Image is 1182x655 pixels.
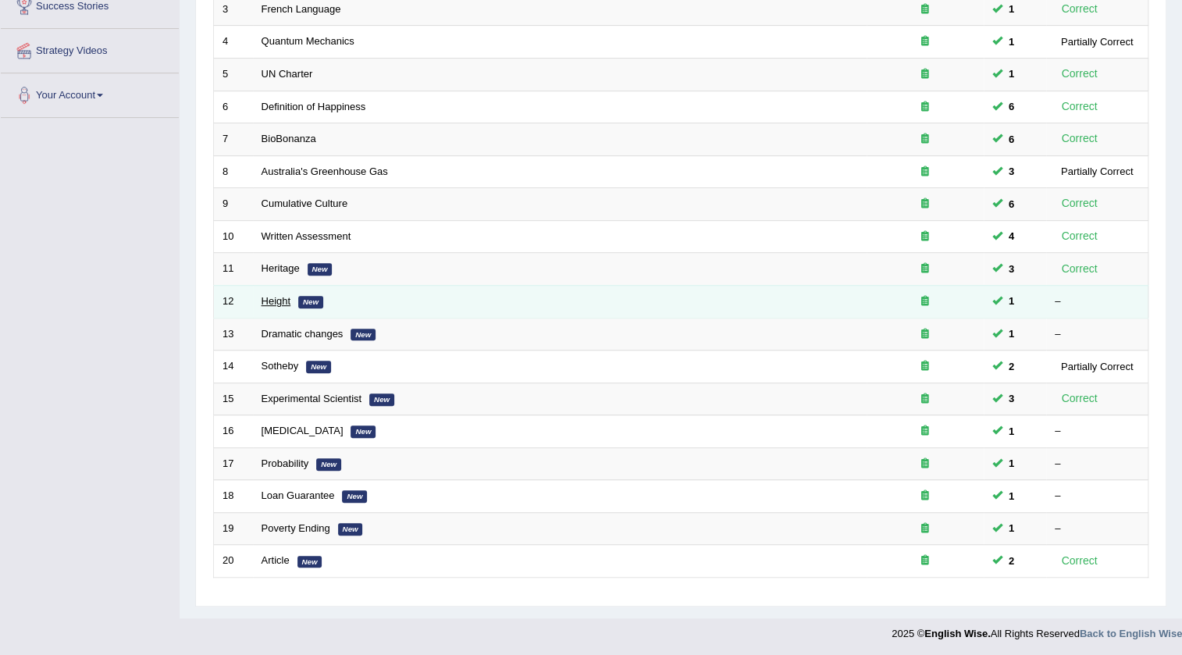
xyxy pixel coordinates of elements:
em: New [306,361,331,373]
div: – [1055,457,1139,472]
div: Correct [1055,65,1104,83]
div: – [1055,424,1139,439]
span: You can still take this question [1002,520,1020,536]
a: Probability [262,457,309,469]
a: Experimental Scientist [262,393,362,404]
a: [MEDICAL_DATA] [262,425,344,436]
span: You can still take this question [1002,1,1020,17]
a: Height [262,295,291,307]
span: You can still take this question [1002,98,1020,115]
span: You can still take this question [1002,66,1020,82]
a: French Language [262,3,341,15]
em: New [351,425,376,438]
a: Quantum Mechanics [262,35,354,47]
div: Exam occurring question [875,197,975,212]
span: You can still take this question [1002,358,1020,375]
a: Article [262,554,290,566]
span: You can still take this question [1002,163,1020,180]
em: New [338,523,363,536]
div: Exam occurring question [875,100,975,115]
td: 19 [214,512,253,545]
td: 8 [214,155,253,188]
div: Correct [1055,98,1104,116]
a: Poverty Ending [262,522,330,534]
em: New [351,329,376,341]
td: 10 [214,220,253,253]
em: New [298,296,323,308]
a: Loan Guarantee [262,489,335,501]
span: You can still take this question [1002,390,1020,407]
span: You can still take this question [1002,34,1020,50]
span: You can still take this question [1002,196,1020,212]
td: 20 [214,545,253,578]
div: Exam occurring question [875,457,975,472]
a: Strategy Videos [1,29,179,68]
a: BioBonanza [262,133,316,144]
span: You can still take this question [1002,228,1020,244]
a: UN Charter [262,68,313,80]
div: Partially Correct [1055,358,1139,375]
div: Correct [1055,194,1104,212]
a: Your Account [1,73,179,112]
div: Exam occurring question [875,489,975,504]
a: Definition of Happiness [262,101,366,112]
td: 13 [214,318,253,351]
a: Back to English Wise [1080,628,1182,639]
div: Exam occurring question [875,554,975,568]
td: 14 [214,351,253,383]
td: 5 [214,59,253,91]
span: You can still take this question [1002,326,1020,342]
a: Dramatic changes [262,328,344,340]
td: 12 [214,285,253,318]
strong: English Wise. [924,628,990,639]
div: – [1055,489,1139,504]
div: Exam occurring question [875,424,975,439]
em: New [369,393,394,406]
div: Correct [1055,130,1104,148]
td: 11 [214,253,253,286]
div: Exam occurring question [875,67,975,82]
em: New [297,556,322,568]
td: 17 [214,447,253,480]
span: You can still take this question [1002,293,1020,309]
div: Exam occurring question [875,34,975,49]
div: Exam occurring question [875,262,975,276]
span: You can still take this question [1002,553,1020,569]
a: Cumulative Culture [262,198,348,209]
div: Exam occurring question [875,2,975,17]
div: Correct [1055,552,1104,570]
div: Correct [1055,227,1104,245]
td: 6 [214,91,253,123]
span: You can still take this question [1002,488,1020,504]
a: Australia's Greenhouse Gas [262,166,388,177]
div: Exam occurring question [875,327,975,342]
td: 4 [214,26,253,59]
em: New [316,458,341,471]
td: 9 [214,188,253,221]
span: You can still take this question [1002,261,1020,277]
span: You can still take this question [1002,423,1020,440]
td: 18 [214,480,253,513]
div: Correct [1055,390,1104,408]
div: – [1055,327,1139,342]
div: Correct [1055,260,1104,278]
div: Exam occurring question [875,132,975,147]
td: 16 [214,415,253,448]
td: 15 [214,383,253,415]
span: You can still take this question [1002,455,1020,472]
em: New [342,490,367,503]
div: Exam occurring question [875,359,975,374]
div: – [1055,294,1139,309]
div: Partially Correct [1055,163,1139,180]
div: – [1055,522,1139,536]
em: New [308,263,333,276]
div: Exam occurring question [875,522,975,536]
div: Exam occurring question [875,165,975,180]
td: 7 [214,123,253,156]
a: Heritage [262,262,300,274]
div: Exam occurring question [875,294,975,309]
a: Written Assessment [262,230,351,242]
div: Partially Correct [1055,34,1139,50]
a: Sotheby [262,360,299,372]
